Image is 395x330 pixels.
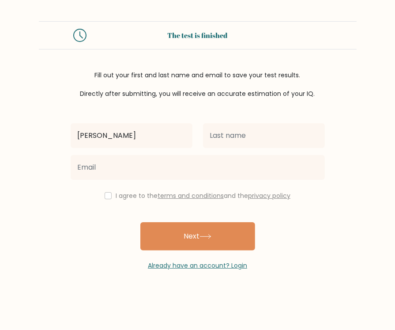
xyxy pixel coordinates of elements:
[71,155,325,180] input: Email
[148,261,247,270] a: Already have an account? Login
[248,191,290,200] a: privacy policy
[116,191,290,200] label: I agree to the and the
[39,71,357,99] div: Fill out your first and last name and email to save your test results. Directly after submitting,...
[71,123,192,148] input: First name
[140,222,255,250] button: Next
[158,191,224,200] a: terms and conditions
[97,30,298,41] div: The test is finished
[203,123,325,148] input: Last name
